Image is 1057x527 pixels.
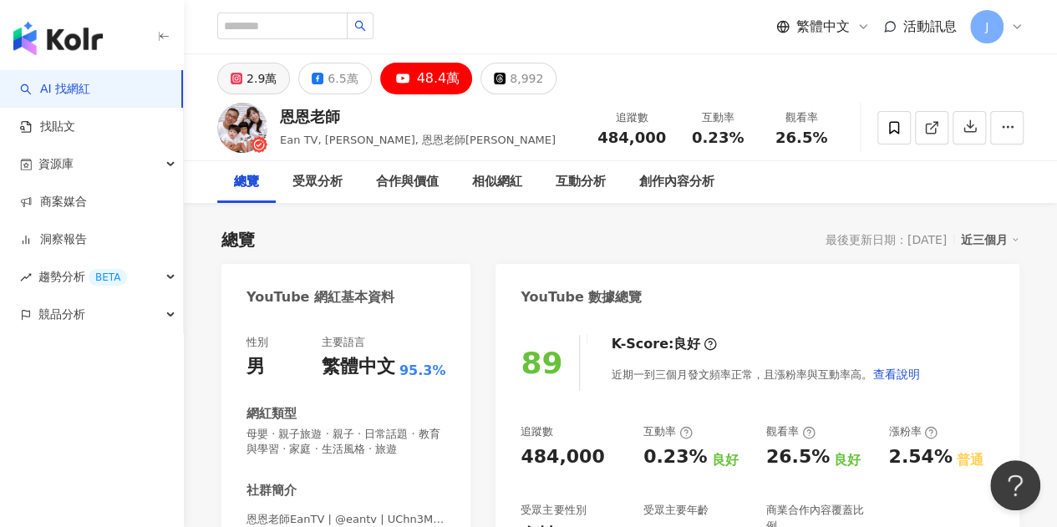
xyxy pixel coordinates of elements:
[38,145,74,183] span: 資源庫
[354,20,366,32] span: search
[990,460,1040,510] iframe: Help Scout Beacon - Open
[961,229,1019,251] div: 近三個月
[472,172,522,192] div: 相似網紅
[872,367,919,381] span: 查看說明
[246,427,445,457] span: 母嬰 · 親子旅遊 · 親子 · 日常話題 · 教育與學習 · 家庭 · 生活風格 · 旅遊
[417,67,460,90] div: 48.4萬
[20,81,90,98] a: searchAI 找網紅
[221,228,255,251] div: 總覽
[766,424,816,439] div: 觀看率
[770,109,833,126] div: 觀看率
[985,18,988,36] span: J
[38,258,127,296] span: 趨勢分析
[322,354,395,380] div: 繁體中文
[597,129,666,146] span: 484,000
[322,335,365,350] div: 主要語言
[246,67,277,90] div: 2.9萬
[234,172,259,192] div: 總覽
[246,405,297,423] div: 網紅類型
[20,194,87,210] a: 商案媒合
[597,109,666,126] div: 追蹤數
[246,482,297,499] div: 社群簡介
[888,424,938,439] div: 漲粉率
[298,63,371,94] button: 6.5萬
[292,172,343,192] div: 受眾分析
[280,134,556,146] span: Ean TV, [PERSON_NAME], 恩恩老師[PERSON_NAME]
[643,424,693,439] div: 互動率
[888,444,952,470] div: 2.54%
[280,106,556,127] div: 恩恩老師
[217,103,267,153] img: KOL Avatar
[521,424,553,439] div: 追蹤數
[480,63,556,94] button: 8,992
[246,335,268,350] div: 性別
[246,288,394,307] div: YouTube 網紅基本資料
[13,22,103,55] img: logo
[217,63,290,94] button: 2.9萬
[89,269,127,286] div: BETA
[20,119,75,135] a: 找貼文
[328,67,358,90] div: 6.5萬
[376,172,439,192] div: 合作與價值
[380,63,473,94] button: 48.4萬
[521,444,604,470] div: 484,000
[834,451,861,469] div: 良好
[521,288,642,307] div: YouTube 數據總覽
[775,129,827,146] span: 26.5%
[246,512,445,527] span: 恩恩老師EanTV | @eantv | UChn3M6DwZ-49_Pm_s_qEODQ
[556,172,606,192] div: 互動分析
[20,271,32,283] span: rise
[903,18,957,34] span: 活動訊息
[673,335,700,353] div: 良好
[692,129,744,146] span: 0.23%
[872,357,920,391] button: 查看說明
[796,18,850,36] span: 繁體中文
[686,109,750,126] div: 互動率
[611,335,717,353] div: K-Score :
[20,231,87,248] a: 洞察報告
[639,172,714,192] div: 創作內容分析
[399,362,446,380] span: 95.3%
[510,67,543,90] div: 8,992
[521,346,562,380] div: 89
[611,357,920,391] div: 近期一到三個月發文頻率正常，且漲粉率與互動率高。
[246,354,265,380] div: 男
[643,444,707,470] div: 0.23%
[643,503,709,518] div: 受眾主要年齡
[711,451,738,469] div: 良好
[766,444,830,470] div: 26.5%
[957,451,983,469] div: 普通
[38,296,85,333] span: 競品分析
[521,503,586,518] div: 受眾主要性別
[826,233,947,246] div: 最後更新日期：[DATE]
